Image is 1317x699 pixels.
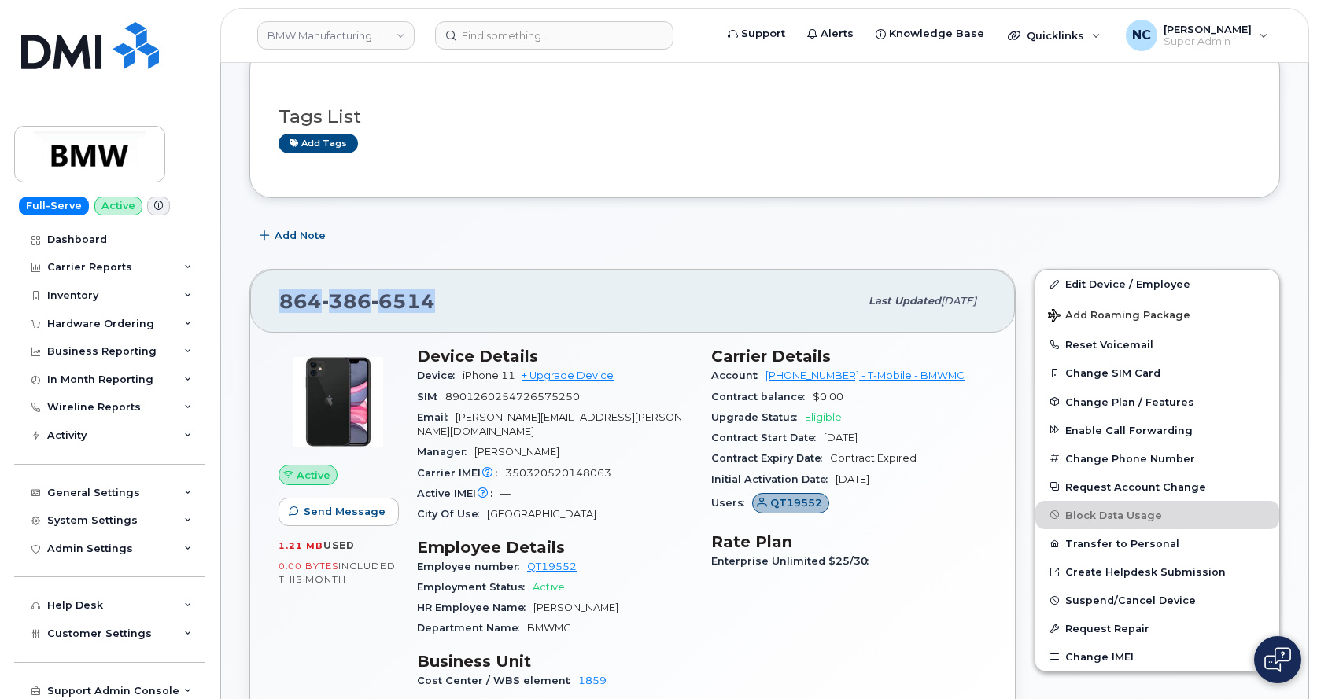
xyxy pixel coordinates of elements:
span: [GEOGRAPHIC_DATA] [487,508,596,520]
a: 1859 [578,675,607,686]
span: NC [1132,26,1151,45]
button: Change SIM Card [1035,359,1279,387]
div: Quicklinks [997,20,1112,51]
button: Change IMEI [1035,642,1279,671]
button: Block Data Usage [1035,501,1279,529]
button: Send Message [279,498,399,526]
span: [PERSON_NAME] [1164,23,1252,35]
input: Find something... [435,21,673,50]
span: Contract Expired [830,452,917,464]
span: 1.21 MB [279,540,323,551]
span: Active [297,468,330,483]
span: [PERSON_NAME] [533,602,618,613]
span: Department Name [417,622,527,634]
span: SIM [417,391,445,403]
span: Device [417,370,463,381]
span: [DATE] [836,473,869,485]
span: HR Employee Name [417,602,533,613]
a: Alerts [796,18,865,50]
span: 8901260254726575250 [445,391,580,403]
span: City Of Use [417,508,487,520]
a: + Upgrade Device [522,370,614,381]
span: 6514 [371,289,435,313]
span: 864 [279,289,435,313]
span: [PERSON_NAME][EMAIL_ADDRESS][PERSON_NAME][DOMAIN_NAME] [417,411,687,437]
button: Change Plan / Features [1035,388,1279,416]
span: Upgrade Status [711,411,805,423]
span: Users [711,497,752,509]
h3: Device Details [417,347,692,366]
h3: Tags List [279,107,1251,127]
a: BMW Manufacturing Co LLC [257,21,415,50]
button: Transfer to Personal [1035,529,1279,557]
h3: Rate Plan [711,532,987,551]
span: Contract Start Date [711,432,824,443]
span: BMWMC [527,622,571,634]
span: Account [711,370,765,381]
a: Create Helpdesk Submission [1035,557,1279,586]
span: Active IMEI [417,487,500,499]
span: [DATE] [824,432,858,443]
button: Suspend/Cancel Device [1035,586,1279,614]
span: Employee number [417,561,527,572]
button: Change Phone Number [1035,444,1279,473]
div: Nicholas Capella [1115,20,1279,51]
h3: Employee Details [417,538,692,557]
span: $0.00 [813,391,843,403]
span: Enable Call Forwarding [1065,424,1193,436]
span: 386 [322,289,371,313]
span: Eligible [805,411,842,423]
span: Cost Center / WBS element [417,675,578,686]
h3: Carrier Details [711,347,987,366]
span: [PERSON_NAME] [474,446,559,458]
img: Open chat [1264,647,1291,672]
span: Carrier IMEI [417,467,505,479]
span: — [500,487,511,499]
span: Employment Status [417,581,533,593]
span: Enterprise Unlimited $25/30 [711,555,876,567]
span: Suspend/Cancel Device [1065,594,1196,606]
a: Edit Device / Employee [1035,270,1279,298]
button: Request Account Change [1035,473,1279,501]
span: used [323,539,355,551]
span: Support [741,26,785,42]
span: Initial Activation Date [711,473,836,485]
span: [DATE] [941,295,976,307]
span: Email [417,411,456,423]
button: Request Repair [1035,614,1279,642]
span: Super Admin [1164,35,1252,48]
button: Add Note [249,222,339,250]
span: iPhone 11 [463,370,515,381]
span: Send Message [304,504,386,519]
h3: Business Unit [417,652,692,671]
span: Add Note [275,228,326,243]
a: Knowledge Base [865,18,995,50]
button: Reset Voicemail [1035,330,1279,359]
a: QT19552 [527,561,577,572]
a: Add tags [279,134,358,153]
span: Alerts [821,26,854,42]
a: Support [717,18,796,50]
span: Active [533,581,565,593]
a: QT19552 [752,497,829,509]
span: Last updated [869,295,941,307]
button: Add Roaming Package [1035,298,1279,330]
span: QT19552 [770,495,822,510]
span: Contract balance [711,391,813,403]
span: Manager [417,446,474,458]
span: 350320520148063 [505,467,611,479]
span: 0.00 Bytes [279,561,338,572]
img: iPhone_11.jpg [291,355,386,449]
span: Contract Expiry Date [711,452,830,464]
span: Change Plan / Features [1065,395,1194,407]
button: Enable Call Forwarding [1035,416,1279,444]
span: Knowledge Base [889,26,984,42]
span: Add Roaming Package [1048,309,1190,324]
a: [PHONE_NUMBER] - T-Mobile - BMWMC [765,370,965,381]
span: Quicklinks [1027,29,1084,42]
